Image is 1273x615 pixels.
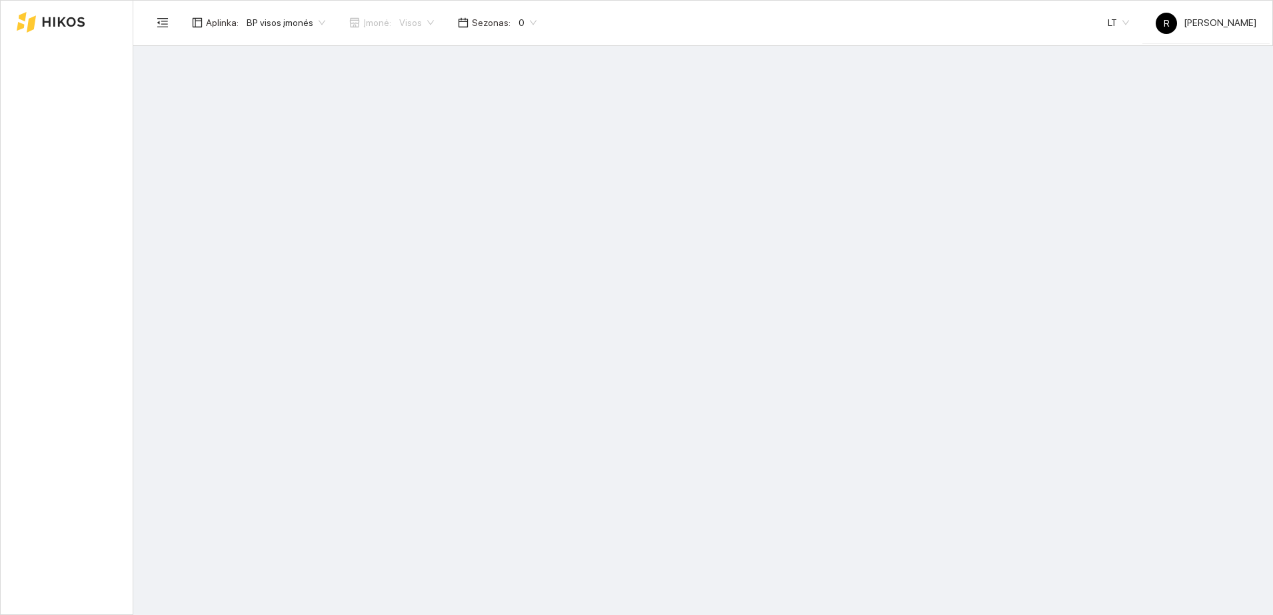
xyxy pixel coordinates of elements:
[192,17,203,28] span: layout
[1156,17,1256,28] span: [PERSON_NAME]
[458,17,469,28] span: calendar
[1164,13,1170,34] span: R
[157,17,169,29] span: menu-fold
[1108,13,1129,33] span: LT
[247,13,325,33] span: BP visos įmonės
[206,15,239,30] span: Aplinka :
[149,9,176,36] button: menu-fold
[349,17,360,28] span: shop
[399,13,434,33] span: Visos
[472,15,511,30] span: Sezonas :
[519,13,537,33] span: 0
[363,15,391,30] span: Įmonė :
